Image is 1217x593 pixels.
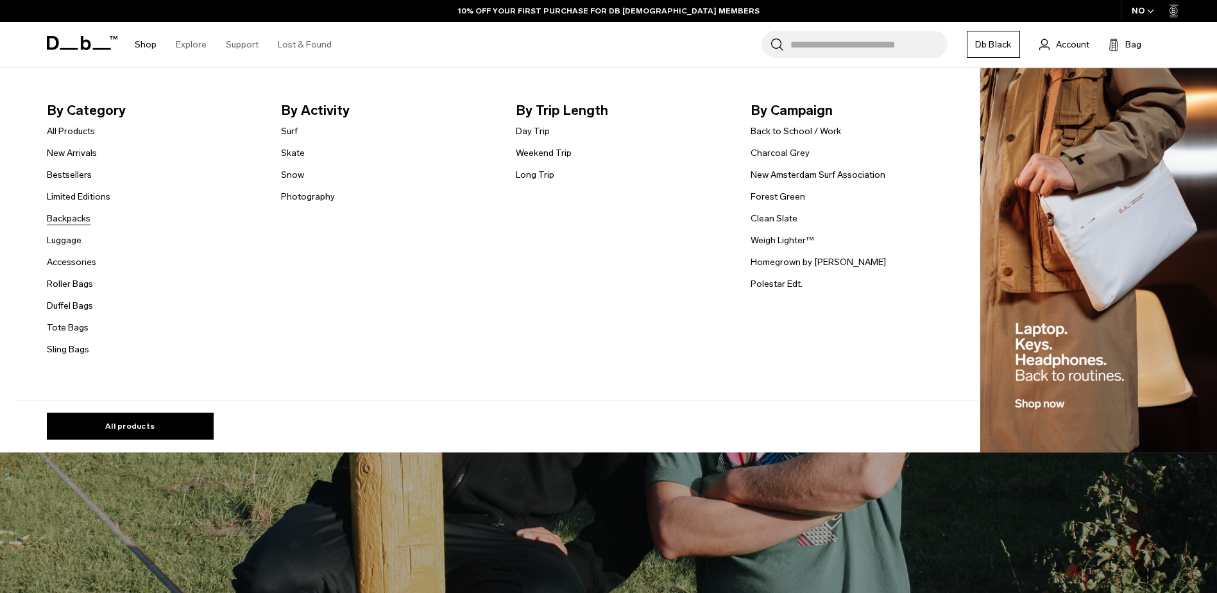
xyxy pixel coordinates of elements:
[751,146,810,160] a: Charcoal Grey
[281,146,305,160] a: Skate
[751,190,805,203] a: Forest Green
[1056,38,1089,51] span: Account
[278,22,332,67] a: Lost & Found
[47,321,89,334] a: Tote Bags
[516,100,730,121] span: By Trip Length
[751,125,841,138] a: Back to School / Work
[751,100,965,121] span: By Campaign
[1039,37,1089,52] a: Account
[967,31,1020,58] a: Db Black
[751,212,797,225] a: Clean Slate
[281,190,335,203] a: Photography
[47,277,93,291] a: Roller Bags
[47,168,92,182] a: Bestsellers
[516,146,572,160] a: Weekend Trip
[135,22,157,67] a: Shop
[458,5,760,17] a: 10% OFF YOUR FIRST PURCHASE FOR DB [DEMOGRAPHIC_DATA] MEMBERS
[176,22,207,67] a: Explore
[47,255,96,269] a: Accessories
[47,299,93,313] a: Duffel Bags
[47,190,110,203] a: Limited Editions
[751,234,814,247] a: Weigh Lighter™
[226,22,259,67] a: Support
[281,125,298,138] a: Surf
[751,168,885,182] a: New Amsterdam Surf Association
[751,277,803,291] a: Polestar Edt.
[47,212,90,225] a: Backpacks
[1125,38,1141,51] span: Bag
[47,125,95,138] a: All Products
[516,168,554,182] a: Long Trip
[516,125,550,138] a: Day Trip
[281,100,495,121] span: By Activity
[47,146,97,160] a: New Arrivals
[980,68,1217,453] img: Db
[281,168,304,182] a: Snow
[47,234,81,247] a: Luggage
[47,100,261,121] span: By Category
[751,255,886,269] a: Homegrown by [PERSON_NAME]
[125,22,341,67] nav: Main Navigation
[1109,37,1141,52] button: Bag
[47,343,89,356] a: Sling Bags
[47,413,214,440] a: All products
